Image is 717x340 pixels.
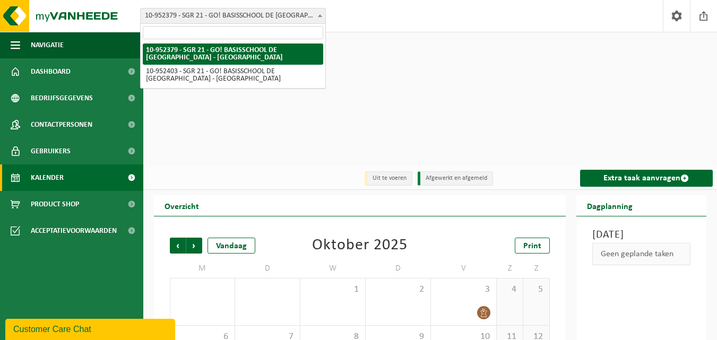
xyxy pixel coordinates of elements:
span: 4 [502,284,517,295]
span: Volgende [186,238,202,254]
span: Gebruikers [31,138,71,164]
td: M [170,259,235,278]
span: 1 [306,284,360,295]
li: 10-952403 - SGR 21 - GO! BASISSCHOOL DE [GEOGRAPHIC_DATA] - [GEOGRAPHIC_DATA] [143,65,323,86]
h2: Dagplanning [576,195,643,216]
span: Kalender [31,164,64,191]
li: Afgewerkt en afgemeld [418,171,493,186]
span: 2 [371,284,425,295]
span: Vorige [170,238,186,254]
td: V [431,259,496,278]
div: Vandaag [208,238,255,254]
span: Bedrijfsgegevens [31,85,93,111]
span: 10-952379 - SGR 21 - GO! BASISSCHOOL DE WERELDBRUG - OUDENAARDE [140,8,326,24]
td: Z [497,259,523,278]
span: 3 [436,284,490,295]
span: Navigatie [31,32,64,58]
h2: Overzicht [154,195,210,216]
span: 10-952379 - SGR 21 - GO! BASISSCHOOL DE WERELDBRUG - OUDENAARDE [141,8,325,23]
td: D [235,259,300,278]
a: Extra taak aanvragen [580,170,713,187]
span: 5 [529,284,544,295]
li: 10-952379 - SGR 21 - GO! BASISSCHOOL DE [GEOGRAPHIC_DATA] - [GEOGRAPHIC_DATA] [143,43,323,65]
iframe: chat widget [5,317,177,340]
span: Dashboard [31,58,71,85]
div: Oktober 2025 [312,238,408,254]
h3: [DATE] [592,227,690,243]
span: Product Shop [31,191,79,217]
div: Geen geplande taken [592,243,690,265]
a: Print [515,238,550,254]
td: D [366,259,431,278]
span: Acceptatievoorwaarden [31,217,117,244]
td: Z [523,259,550,278]
li: Uit te voeren [365,171,412,186]
td: W [300,259,366,278]
span: Contactpersonen [31,111,92,138]
span: Print [523,242,541,250]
